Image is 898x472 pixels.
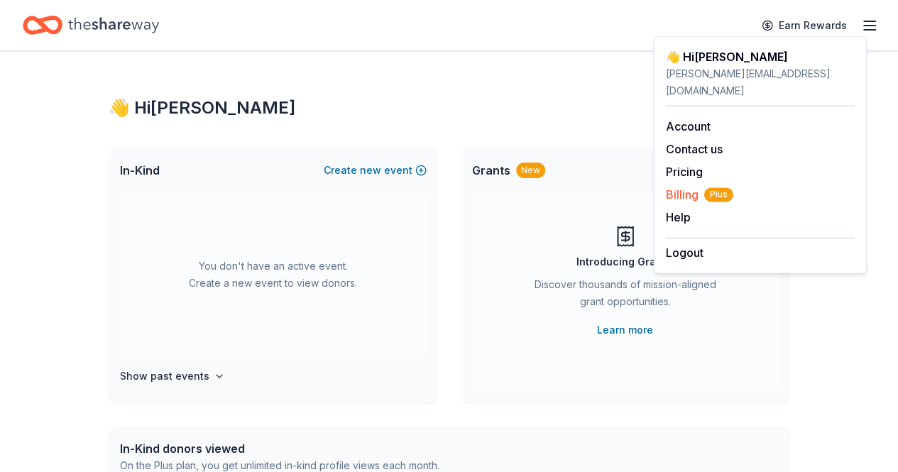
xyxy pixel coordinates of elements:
[753,13,855,38] a: Earn Rewards
[666,186,733,203] button: BillingPlus
[576,253,674,270] div: Introducing Grants!
[120,368,209,385] h4: Show past events
[109,97,790,119] div: 👋 Hi [PERSON_NAME]
[597,322,653,339] a: Learn more
[666,119,711,133] a: Account
[120,162,160,179] span: In-Kind
[120,368,225,385] button: Show past events
[472,162,510,179] span: Grants
[23,9,159,42] a: Home
[666,165,703,179] a: Pricing
[666,48,855,65] div: 👋 Hi [PERSON_NAME]
[704,187,733,202] span: Plus
[666,65,855,99] div: [PERSON_NAME][EMAIL_ADDRESS][DOMAIN_NAME]
[529,276,722,316] div: Discover thousands of mission-aligned grant opportunities.
[666,209,691,226] button: Help
[666,244,703,261] button: Logout
[324,162,427,179] button: Createnewevent
[516,163,545,178] div: New
[120,193,427,356] div: You don't have an active event. Create a new event to view donors.
[666,186,733,203] span: Billing
[360,162,381,179] span: new
[120,440,439,457] div: In-Kind donors viewed
[666,141,723,158] button: Contact us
